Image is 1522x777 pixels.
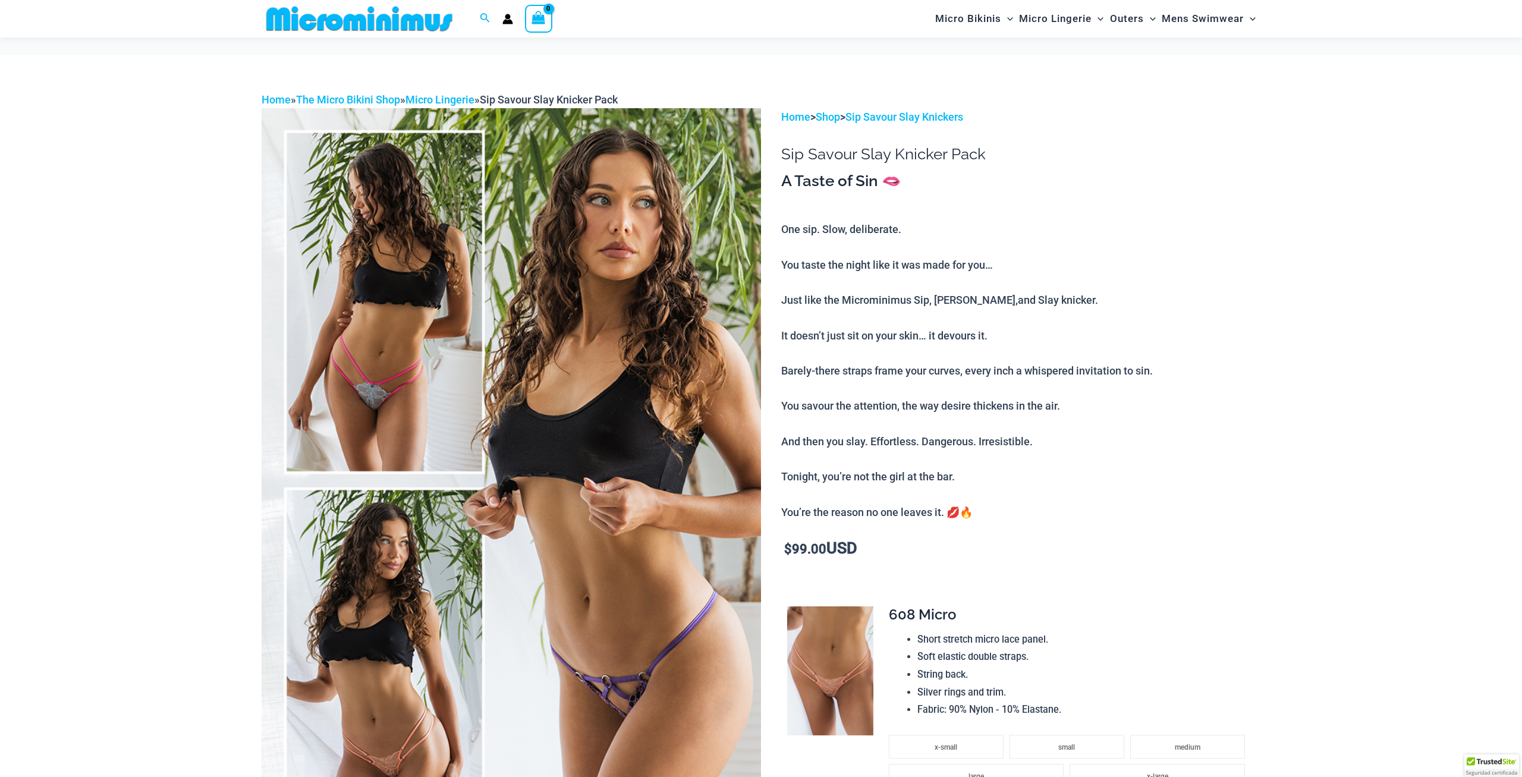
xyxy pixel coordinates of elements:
[917,701,1250,719] li: Fabric: 90% Nylon - 10% Elastane.
[816,111,840,123] a: Shop
[480,11,490,26] a: Search icon link
[1159,4,1259,34] a: Mens SwimwearMenu ToggleMenu Toggle
[1162,4,1244,34] span: Mens Swimwear
[917,666,1250,684] li: String back.
[1107,4,1159,34] a: OutersMenu ToggleMenu Toggle
[930,2,1260,36] nav: Site Navigation
[889,735,1004,759] li: x-small
[262,5,457,32] img: MM SHOP LOGO FLAT
[1110,4,1144,34] span: Outers
[1130,735,1245,759] li: medium
[784,542,826,556] bdi: 99.00
[932,4,1016,34] a: Micro BikinisMenu ToggleMenu Toggle
[787,606,873,736] img: Sip Bellini 608 Micro Thong
[1010,735,1124,759] li: small
[502,14,513,24] a: Account icon link
[781,145,1260,163] h1: Sip Savour Slay Knicker Pack
[781,540,1260,558] p: USD
[1464,754,1519,777] div: TrustedSite Certified
[781,171,1260,191] h3: A Taste of Sin 🫦
[1175,743,1200,751] span: medium
[781,221,1260,521] p: One sip. Slow, deliberate. You taste the night like it was made for you… Just like the Microminim...
[935,743,957,751] span: x-small
[781,111,810,123] a: Home
[525,5,552,32] a: View Shopping Cart, empty
[889,606,956,623] span: 608 Micro
[1092,4,1103,34] span: Menu Toggle
[480,93,618,106] span: Sip Savour Slay Knicker Pack
[917,648,1250,666] li: Soft elastic double straps.
[1244,4,1256,34] span: Menu Toggle
[1001,4,1013,34] span: Menu Toggle
[405,93,474,106] a: Micro Lingerie
[935,4,1001,34] span: Micro Bikinis
[781,108,1260,126] p: > >
[262,93,291,106] a: Home
[262,93,618,106] span: » » »
[1144,4,1156,34] span: Menu Toggle
[296,93,400,106] a: The Micro Bikini Shop
[1016,4,1106,34] a: Micro LingerieMenu ToggleMenu Toggle
[917,631,1250,649] li: Short stretch micro lace panel.
[1019,4,1092,34] span: Micro Lingerie
[784,542,792,556] span: $
[845,111,963,123] a: Sip Savour Slay Knickers
[1058,743,1075,751] span: small
[917,684,1250,701] li: Silver rings and trim.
